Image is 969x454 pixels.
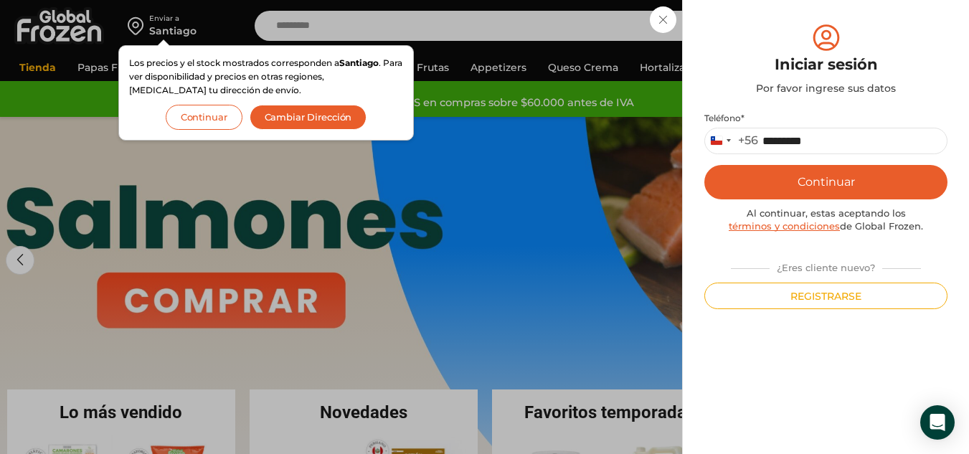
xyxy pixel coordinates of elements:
[704,54,947,75] div: Iniciar sesión
[339,57,379,68] strong: Santiago
[704,81,947,95] div: Por favor ingrese sus datos
[129,56,403,98] p: Los precios y el stock mostrados corresponden a . Para ver disponibilidad y precios en otras regi...
[166,105,242,130] button: Continuar
[724,256,928,275] div: ¿Eres cliente nuevo?
[704,207,947,233] div: Al continuar, estas aceptando los de Global Frozen.
[250,105,367,130] button: Cambiar Dirección
[810,22,843,54] img: tabler-icon-user-circle.svg
[704,165,947,199] button: Continuar
[704,113,947,124] label: Teléfono
[738,133,758,148] div: +56
[705,128,758,153] button: Selected country
[920,405,955,440] div: Open Intercom Messenger
[729,220,840,232] a: términos y condiciones
[704,283,947,309] button: Registrarse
